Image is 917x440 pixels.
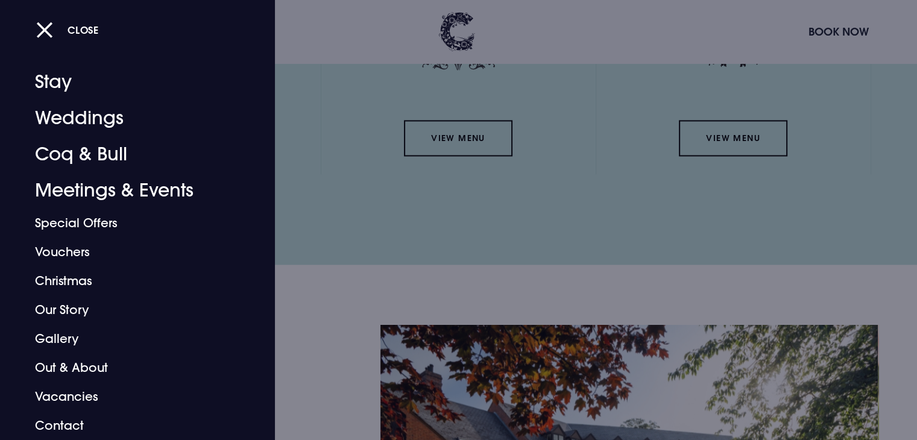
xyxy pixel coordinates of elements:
a: Contact [35,411,225,440]
a: Vacancies [35,382,225,411]
a: Weddings [35,100,225,136]
a: Vouchers [35,237,225,266]
button: Close [36,17,99,42]
a: Stay [35,64,225,100]
span: Close [68,24,99,36]
a: Out & About [35,353,225,382]
a: Special Offers [35,209,225,237]
a: Our Story [35,295,225,324]
a: Meetings & Events [35,172,225,209]
a: Coq & Bull [35,136,225,172]
a: Christmas [35,266,225,295]
a: Gallery [35,324,225,353]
